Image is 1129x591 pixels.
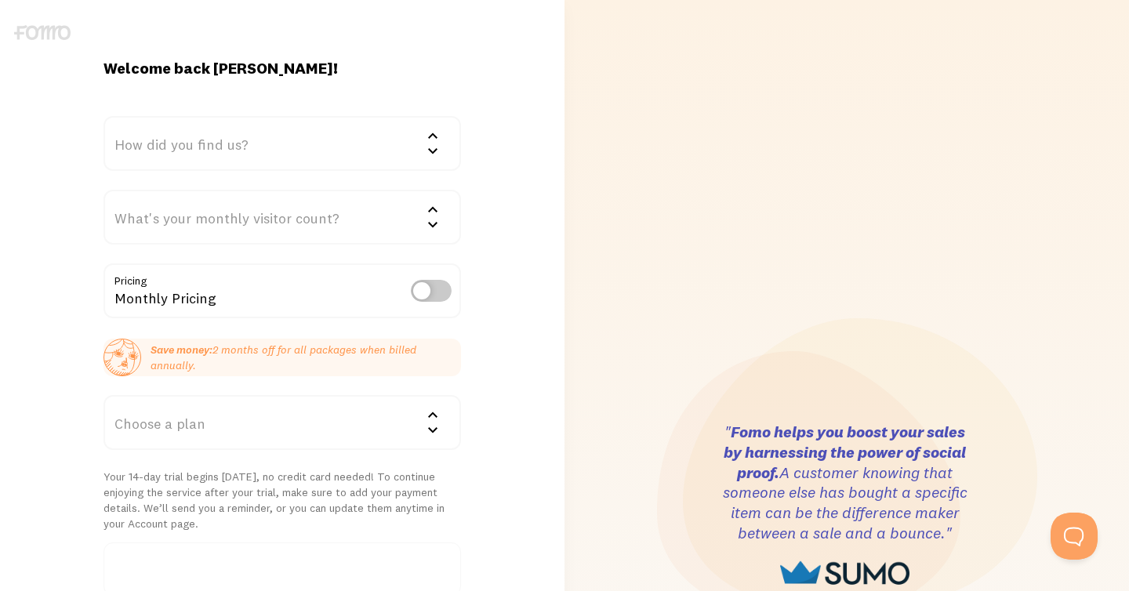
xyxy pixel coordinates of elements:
[14,25,71,40] img: fomo-logo-gray-b99e0e8ada9f9040e2984d0d95b3b12da0074ffd48d1e5cb62ac37fc77b0b268.svg
[103,263,461,321] div: Monthly Pricing
[151,343,212,357] strong: Save money:
[720,422,971,542] h3: " A customer knowing that someone else has bought a specific item can be the difference maker bet...
[780,561,909,585] img: sumo-logo-1cafdecd7bb48b33eaa792b370d3cec89df03f7790928d0317a799d01587176e.png
[151,342,461,373] p: 2 months off for all packages when billed annually.
[103,395,461,450] div: Choose a plan
[103,58,461,78] h1: Welcome back [PERSON_NAME]!
[1051,513,1098,560] iframe: Help Scout Beacon - Open
[103,469,461,531] p: Your 14-day trial begins [DATE], no credit card needed! To continue enjoying the service after yo...
[103,116,461,171] div: How did you find us?
[724,422,966,481] strong: Fomo helps you boost your sales by harnessing the power of social proof.
[103,190,461,245] div: What's your monthly visitor count?
[114,562,451,576] iframe: Secure card payment input frame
